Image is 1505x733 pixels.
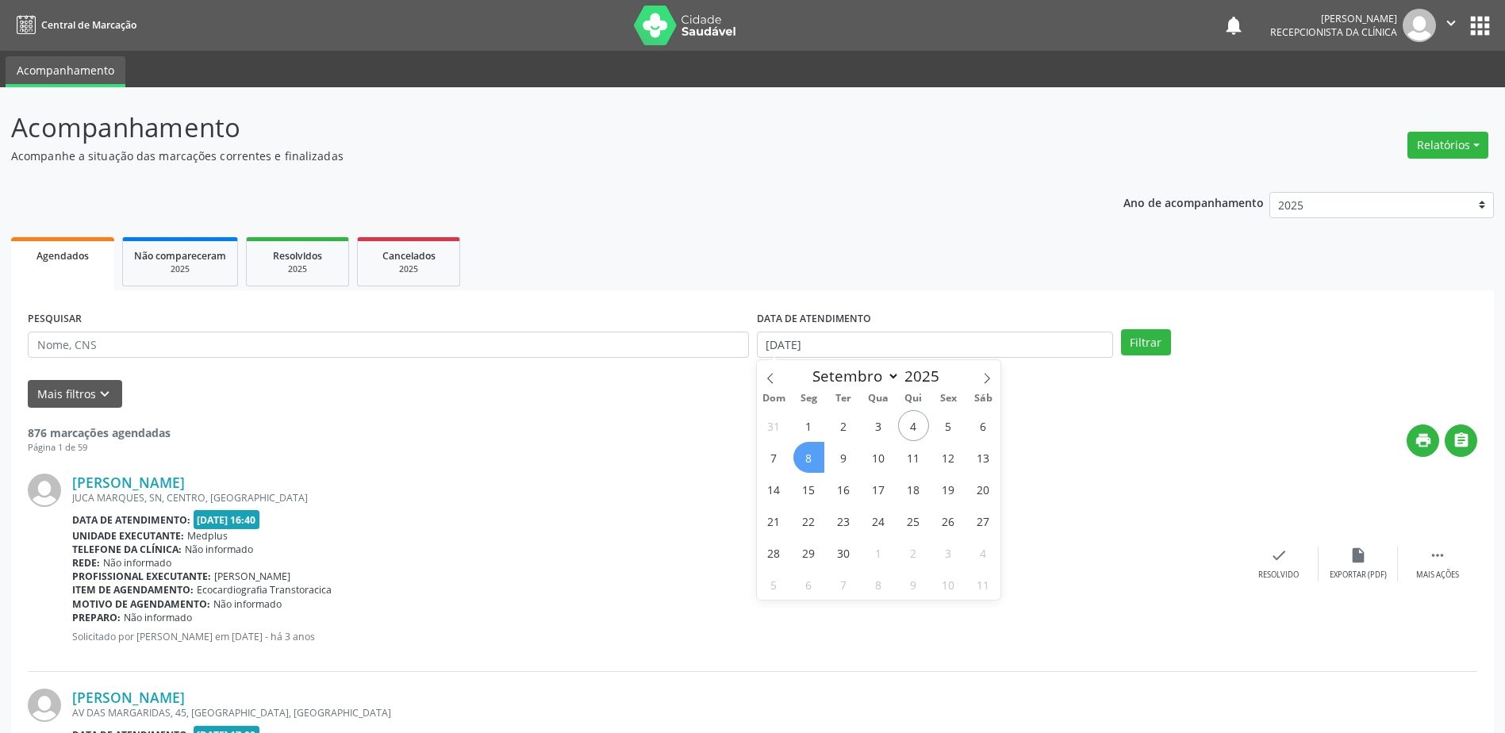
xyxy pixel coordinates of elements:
[900,366,952,386] input: Year
[793,505,824,536] span: Setembro 22, 2025
[41,18,136,32] span: Central de Marcação
[793,442,824,473] span: Setembro 8, 2025
[828,569,859,600] span: Outubro 7, 2025
[863,537,894,568] span: Outubro 1, 2025
[828,505,859,536] span: Setembro 23, 2025
[36,249,89,263] span: Agendados
[28,425,171,440] strong: 876 marcações agendadas
[863,442,894,473] span: Setembro 10, 2025
[11,148,1049,164] p: Acompanhe a situação das marcações correntes e finalizadas
[793,474,824,505] span: Setembro 15, 2025
[1403,9,1436,42] img: img
[1442,14,1460,32] i: 
[968,569,999,600] span: Outubro 11, 2025
[898,505,929,536] span: Setembro 25, 2025
[72,570,211,583] b: Profissional executante:
[863,569,894,600] span: Outubro 8, 2025
[968,537,999,568] span: Outubro 4, 2025
[861,393,896,404] span: Qua
[214,570,290,583] span: [PERSON_NAME]
[863,505,894,536] span: Setembro 24, 2025
[72,474,185,491] a: [PERSON_NAME]
[933,569,964,600] span: Outubro 10, 2025
[11,108,1049,148] p: Acompanhamento
[103,556,171,570] span: Não informado
[258,263,337,275] div: 2025
[933,537,964,568] span: Outubro 3, 2025
[933,442,964,473] span: Setembro 12, 2025
[72,556,100,570] b: Rede:
[28,474,61,507] img: img
[933,474,964,505] span: Setembro 19, 2025
[826,393,861,404] span: Ter
[896,393,931,404] span: Qui
[793,537,824,568] span: Setembro 29, 2025
[1415,432,1432,449] i: print
[966,393,1000,404] span: Sáb
[968,474,999,505] span: Setembro 20, 2025
[793,410,824,441] span: Setembro 1, 2025
[11,12,136,38] a: Central de Marcação
[72,529,184,543] b: Unidade executante:
[1466,12,1494,40] button: apps
[28,441,171,455] div: Página 1 de 59
[757,393,792,404] span: Dom
[758,410,789,441] span: Agosto 31, 2025
[805,365,900,387] select: Month
[134,263,226,275] div: 2025
[72,583,194,597] b: Item de agendamento:
[273,249,322,263] span: Resolvidos
[758,537,789,568] span: Setembro 28, 2025
[187,529,228,543] span: Medplus
[72,543,182,556] b: Telefone da clínica:
[1258,570,1299,581] div: Resolvido
[1350,547,1367,564] i: insert_drive_file
[863,410,894,441] span: Setembro 3, 2025
[758,474,789,505] span: Setembro 14, 2025
[369,263,448,275] div: 2025
[1453,432,1470,449] i: 
[758,442,789,473] span: Setembro 7, 2025
[72,630,1239,643] p: Solicitado por [PERSON_NAME] em [DATE] - há 3 anos
[1121,329,1171,356] button: Filtrar
[1223,14,1245,36] button: notifications
[1416,570,1459,581] div: Mais ações
[1270,547,1288,564] i: check
[1436,9,1466,42] button: 
[758,569,789,600] span: Outubro 5, 2025
[72,597,210,611] b: Motivo de agendamento:
[863,474,894,505] span: Setembro 17, 2025
[72,513,190,527] b: Data de atendimento:
[382,249,436,263] span: Cancelados
[791,393,826,404] span: Seg
[197,583,332,597] span: Ecocardiografia Transtoracica
[968,505,999,536] span: Setembro 27, 2025
[28,380,122,408] button: Mais filtroskeyboard_arrow_down
[72,611,121,624] b: Preparo:
[898,569,929,600] span: Outubro 9, 2025
[898,474,929,505] span: Setembro 18, 2025
[933,410,964,441] span: Setembro 5, 2025
[28,332,749,359] input: Nome, CNS
[185,543,253,556] span: Não informado
[1445,424,1477,457] button: 
[72,706,1239,720] div: AV DAS MARGARIDAS, 45, [GEOGRAPHIC_DATA], [GEOGRAPHIC_DATA]
[213,597,282,611] span: Não informado
[72,491,1239,505] div: JUCA MARQUES, SN, CENTRO, [GEOGRAPHIC_DATA]
[898,410,929,441] span: Setembro 4, 2025
[931,393,966,404] span: Sex
[968,442,999,473] span: Setembro 13, 2025
[1407,424,1439,457] button: print
[96,386,113,403] i: keyboard_arrow_down
[757,332,1113,359] input: Selecione um intervalo
[1270,25,1397,39] span: Recepcionista da clínica
[28,307,82,332] label: PESQUISAR
[72,689,185,706] a: [PERSON_NAME]
[828,410,859,441] span: Setembro 2, 2025
[757,307,871,332] label: DATA DE ATENDIMENTO
[828,537,859,568] span: Setembro 30, 2025
[758,505,789,536] span: Setembro 21, 2025
[968,410,999,441] span: Setembro 6, 2025
[1407,132,1488,159] button: Relatórios
[898,442,929,473] span: Setembro 11, 2025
